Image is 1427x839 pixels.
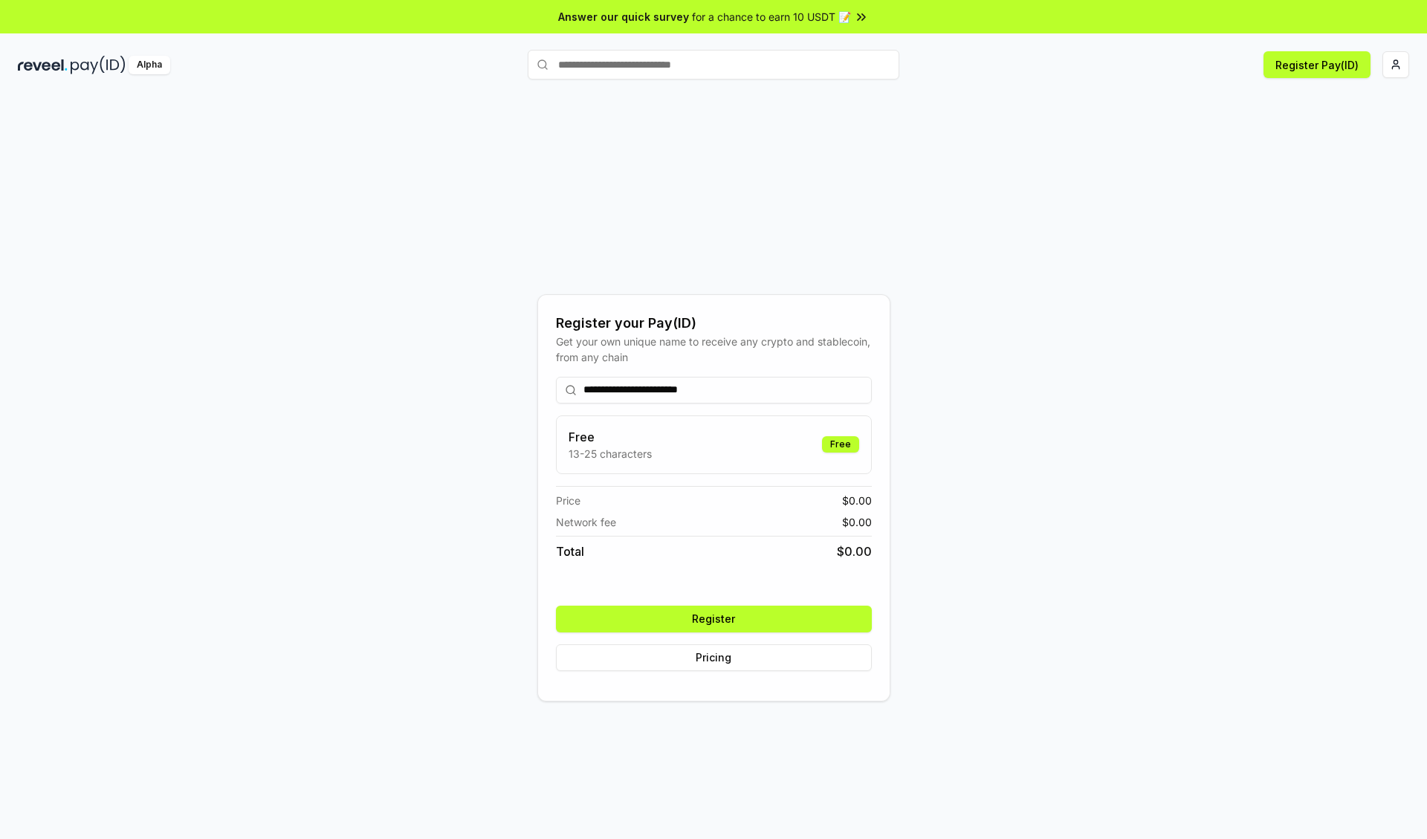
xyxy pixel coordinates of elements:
[556,313,872,334] div: Register your Pay(ID)
[556,514,616,530] span: Network fee
[18,56,68,74] img: reveel_dark
[556,644,872,671] button: Pricing
[842,493,872,508] span: $ 0.00
[1263,51,1371,78] button: Register Pay(ID)
[569,446,652,461] p: 13-25 characters
[569,428,652,446] h3: Free
[558,9,689,25] span: Answer our quick survey
[556,493,580,508] span: Price
[837,542,872,560] span: $ 0.00
[71,56,126,74] img: pay_id
[556,606,872,632] button: Register
[556,542,584,560] span: Total
[129,56,170,74] div: Alpha
[822,436,859,453] div: Free
[842,514,872,530] span: $ 0.00
[556,334,872,365] div: Get your own unique name to receive any crypto and stablecoin, from any chain
[692,9,851,25] span: for a chance to earn 10 USDT 📝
